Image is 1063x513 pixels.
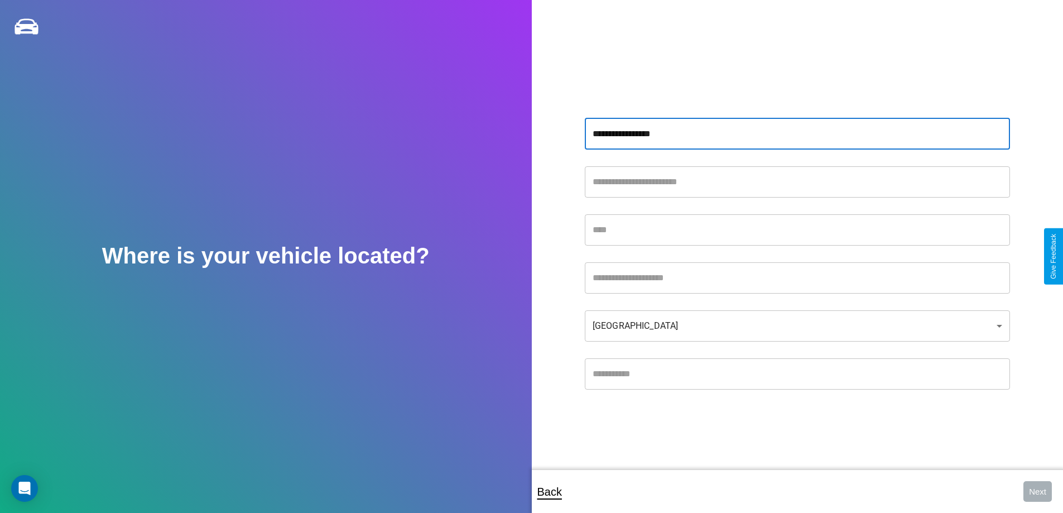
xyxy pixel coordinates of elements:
[11,475,38,502] div: Open Intercom Messenger
[102,243,430,269] h2: Where is your vehicle located?
[1050,234,1057,279] div: Give Feedback
[537,482,562,502] p: Back
[1023,481,1052,502] button: Next
[585,310,1010,342] div: [GEOGRAPHIC_DATA]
